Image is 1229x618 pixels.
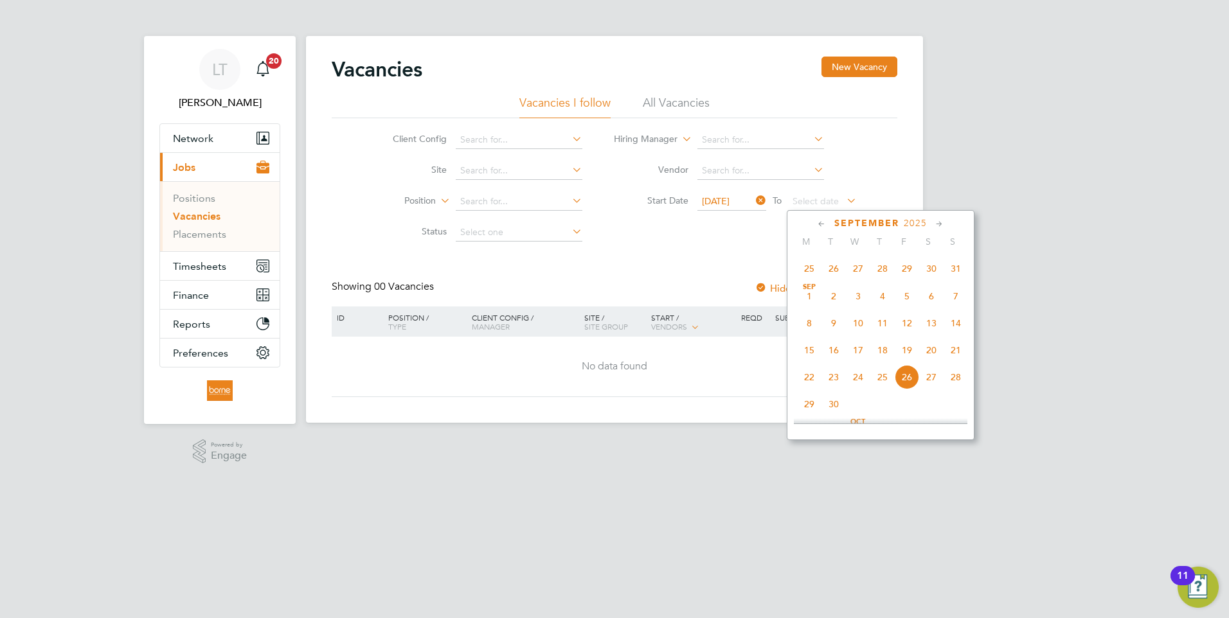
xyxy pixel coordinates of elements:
span: 25 [870,365,895,389]
li: All Vacancies [643,95,710,118]
span: 24 [846,365,870,389]
span: Site Group [584,321,628,331]
span: 16 [821,338,846,362]
span: Vendors [651,321,687,331]
span: 27 [919,365,944,389]
span: 8 [797,311,821,335]
input: Select one [456,224,582,242]
span: 2 [821,284,846,308]
div: Jobs [160,181,280,251]
button: New Vacancy [821,57,897,77]
label: Client Config [373,133,447,145]
div: Start / [648,306,738,339]
span: 28 [870,256,895,281]
span: Timesheets [173,260,226,272]
span: 9 [821,311,846,335]
h2: Vacancies [332,57,422,82]
span: M [794,236,818,247]
div: ID [334,306,379,328]
button: Finance [160,281,280,309]
label: Start Date [614,195,688,206]
span: 30 [821,392,846,416]
span: Powered by [211,439,247,450]
span: W [843,236,867,247]
span: 15 [797,338,821,362]
span: 19 [895,338,919,362]
div: Showing [332,280,436,294]
a: Powered byEngage [193,439,247,464]
a: 20 [250,49,276,90]
button: Jobs [160,153,280,181]
span: 1 [797,284,821,308]
span: 13 [919,311,944,335]
span: Network [173,132,213,145]
span: 25 [797,256,821,281]
div: No data found [334,360,895,373]
span: 14 [944,311,968,335]
span: Finance [173,289,209,301]
label: Site [373,164,447,175]
span: 26 [821,256,846,281]
span: Sep [797,284,821,290]
button: Timesheets [160,252,280,280]
label: Hiring Manager [604,133,677,146]
span: Preferences [173,347,228,359]
span: S [916,236,940,247]
span: 20 [266,53,282,69]
span: Reports [173,318,210,330]
span: 29 [895,256,919,281]
div: Reqd [738,306,771,328]
span: Engage [211,450,247,461]
span: T [818,236,843,247]
span: 21 [944,338,968,362]
span: F [892,236,916,247]
div: Client Config / [469,306,581,337]
span: 26 [895,365,919,389]
a: Vacancies [173,210,220,222]
div: Sub [772,306,805,328]
a: Placements [173,228,226,240]
input: Search for... [456,193,582,211]
span: 12 [895,311,919,335]
div: Site / [581,306,649,337]
span: 00 Vacancies [374,280,434,293]
span: Type [388,321,406,331]
span: 31 [944,256,968,281]
nav: Main navigation [144,36,296,424]
span: 18 [870,338,895,362]
button: Reports [160,310,280,338]
span: 28 [944,365,968,389]
span: 2025 [904,218,927,229]
span: Jobs [173,161,195,173]
span: Luana Tarniceru [159,95,280,110]
span: 27 [846,256,870,281]
span: LT [212,61,228,78]
a: Go to home page [159,380,280,401]
img: borneltd-logo-retina.png [207,380,232,401]
span: September [834,218,899,229]
span: 10 [846,311,870,335]
span: 29 [797,392,821,416]
span: Manager [472,321,510,331]
span: S [940,236,965,247]
input: Search for... [456,162,582,180]
div: 11 [1177,576,1189,592]
label: Status [373,225,447,237]
label: Position [362,195,436,207]
button: Open Resource Center, 11 new notifications [1178,567,1219,608]
span: 6 [919,284,944,308]
span: 5 [895,284,919,308]
span: 3 [846,284,870,308]
li: Vacancies I follow [519,95,611,118]
input: Search for... [697,131,824,149]
button: Network [160,124,280,152]
span: 30 [919,256,944,281]
span: [DATE] [702,195,730,207]
span: 23 [821,365,846,389]
span: Select date [793,195,839,207]
input: Search for... [697,162,824,180]
span: 20 [919,338,944,362]
label: Vendor [614,164,688,175]
span: 17 [846,338,870,362]
span: 11 [870,311,895,335]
